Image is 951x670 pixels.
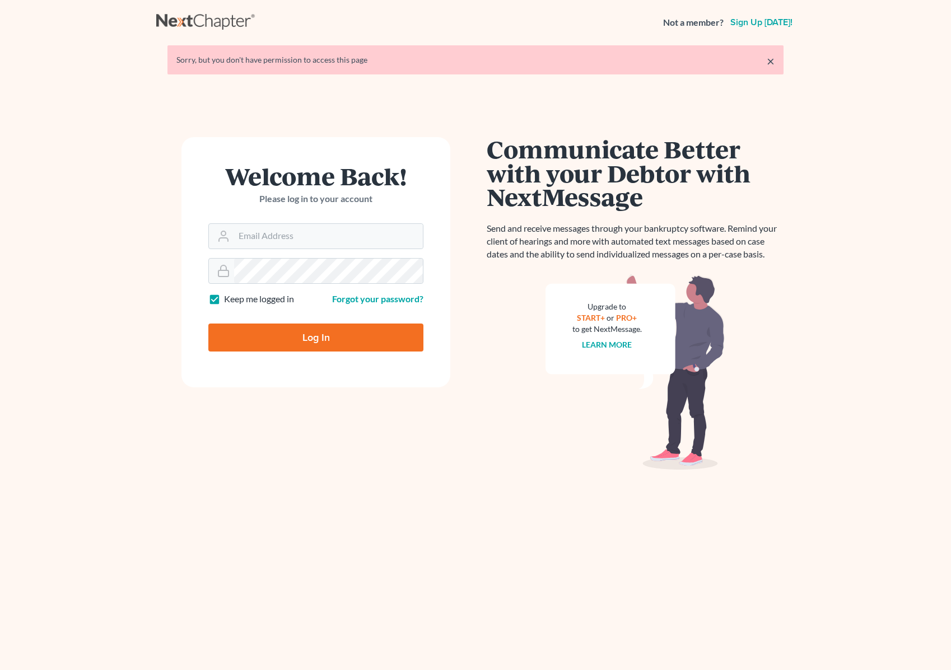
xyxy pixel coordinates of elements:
[577,313,605,322] a: START+
[607,313,615,322] span: or
[208,164,423,188] h1: Welcome Back!
[663,16,724,29] strong: Not a member?
[767,54,775,68] a: ×
[617,313,637,322] a: PRO+
[176,54,775,65] div: Sorry, but you don't have permission to access this page
[572,324,642,335] div: to get NextMessage.
[208,324,423,352] input: Log In
[234,224,423,249] input: Email Address
[224,293,294,306] label: Keep me logged in
[208,193,423,205] p: Please log in to your account
[332,293,423,304] a: Forgot your password?
[487,222,784,261] p: Send and receive messages through your bankruptcy software. Remind your client of hearings and mo...
[582,340,632,349] a: Learn more
[546,274,725,470] img: nextmessage_bg-59042aed3d76b12b5cd301f8e5b87938c9018125f34e5fa2b7a6b67550977c72.svg
[487,137,784,209] h1: Communicate Better with your Debtor with NextMessage
[572,301,642,312] div: Upgrade to
[728,18,795,27] a: Sign up [DATE]!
